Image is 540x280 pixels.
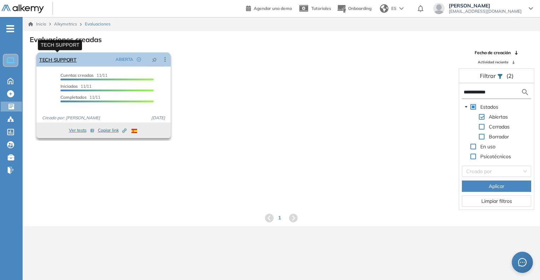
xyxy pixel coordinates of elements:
[131,129,137,133] img: ESP
[480,104,498,110] span: Estados
[391,5,397,12] span: ES
[148,115,168,121] span: [DATE]
[480,153,511,160] span: Psicotécnicos
[480,72,497,79] span: Filtrar
[489,133,509,140] span: Borrador
[147,54,162,65] button: pushpin
[479,142,497,151] span: En uso
[98,127,127,133] span: Copiar link
[60,73,94,78] span: Cuentas creadas
[475,50,511,56] span: Fecha de creación
[152,57,157,62] span: pushpin
[69,126,94,135] button: Ver tests
[487,122,511,131] span: Cerradas
[85,21,111,27] span: Evaluaciones
[278,214,281,222] span: 1
[39,52,77,67] a: TECH SUPPORT
[399,7,404,10] img: arrow
[479,152,512,161] span: Psicotécnicos
[38,40,82,50] div: TECH SUPPORT
[449,8,522,14] span: [EMAIL_ADDRESS][DOMAIN_NAME]
[521,88,529,97] img: search icon
[479,103,500,111] span: Estados
[28,21,46,27] a: Inicio
[478,59,508,65] span: Actividad reciente
[348,6,371,11] span: Onboarding
[489,114,508,120] span: Abiertas
[337,1,371,16] button: Onboarding
[518,258,527,267] span: message
[464,105,468,109] span: caret-down
[254,6,292,11] span: Agendar una demo
[480,143,495,150] span: En uso
[116,56,133,63] span: ABIERTA
[481,197,512,205] span: Limpiar filtros
[246,4,292,12] a: Agendar una demo
[60,84,92,89] span: 11/11
[6,28,14,29] i: -
[462,195,531,207] button: Limpiar filtros
[1,5,44,13] img: Logo
[487,113,509,121] span: Abiertas
[380,4,388,13] img: world
[54,21,77,27] span: Alkymetrics
[60,73,107,78] span: 11/11
[506,72,513,80] span: (2)
[60,95,100,100] span: 11/11
[462,181,531,192] button: Aplicar
[311,6,331,11] span: Tutoriales
[487,132,510,141] span: Borrador
[39,115,103,121] span: Creado por: [PERSON_NAME]
[137,57,141,62] span: check-circle
[489,124,510,130] span: Cerradas
[60,84,78,89] span: Iniciadas
[489,182,504,190] span: Aplicar
[98,126,127,135] button: Copiar link
[449,3,522,8] span: [PERSON_NAME]
[30,35,102,44] h3: Evaluaciones creadas
[60,95,87,100] span: Completados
